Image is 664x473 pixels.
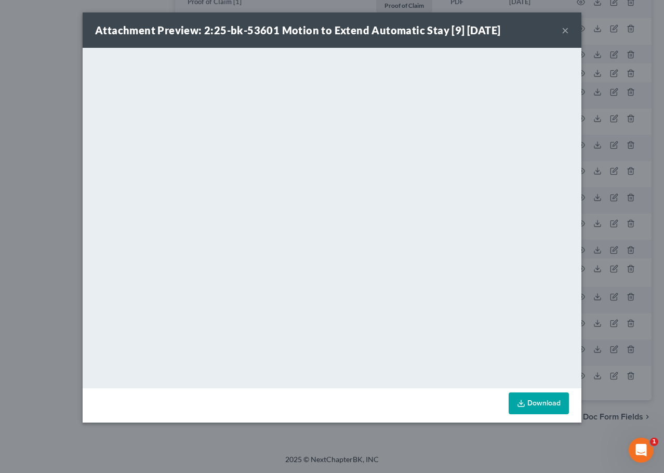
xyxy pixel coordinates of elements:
iframe: <object ng-attr-data='[URL][DOMAIN_NAME]' type='application/pdf' width='100%' height='650px'></ob... [83,48,581,386]
button: × [562,24,569,36]
iframe: Intercom live chat [629,438,654,463]
strong: Attachment Preview: 2:25-bk-53601 Motion to Extend Automatic Stay [9] [DATE] [95,24,500,36]
span: 1 [650,438,658,446]
a: Download [509,392,569,414]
